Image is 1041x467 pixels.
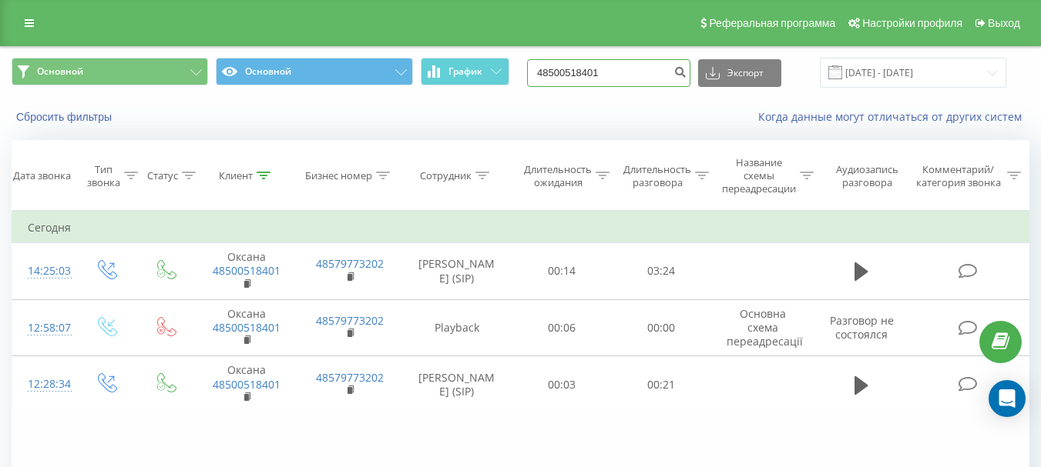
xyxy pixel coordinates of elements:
button: Сбросить фильтры [12,110,119,124]
div: 14:25:03 [28,256,60,286]
button: Основной [12,58,208,85]
span: График [448,66,482,77]
div: Дата звонка [13,169,71,182]
button: Экспорт [698,59,781,87]
a: 48579773202 [316,256,384,271]
td: Оксана [195,356,298,413]
div: Сотрудник [420,169,472,182]
button: Основной [216,58,412,85]
td: [PERSON_NAME] (SIP) [401,356,512,413]
a: 48500518401 [213,377,280,392]
div: Аудиозапись разговора [828,163,906,189]
input: Поиск по номеру [527,59,690,87]
div: Тип звонка [87,163,120,189]
button: График [421,58,509,85]
span: Разговор не состоялся [830,313,894,342]
span: Реферальная программа [709,17,835,29]
td: Оксана [195,243,298,300]
div: 12:28:34 [28,369,60,399]
td: 00:00 [612,299,711,356]
span: Основной [37,65,83,78]
div: Комментарий/категория звонка [913,163,1003,189]
div: Длительность ожидания [524,163,592,189]
td: Playback [401,299,512,356]
td: 00:03 [512,356,612,413]
a: Когда данные могут отличаться от других систем [758,109,1029,124]
td: 00:21 [612,356,711,413]
a: 48579773202 [316,313,384,328]
div: Open Intercom Messenger [989,380,1026,417]
a: 48500518401 [213,263,280,278]
td: 00:06 [512,299,612,356]
div: Длительность разговора [623,163,691,189]
div: Название схемы переадресации [722,156,796,195]
td: 03:24 [612,243,711,300]
a: 48579773202 [316,370,384,385]
span: Выход [988,17,1020,29]
td: Сегодня [12,212,1029,243]
td: [PERSON_NAME] (SIP) [401,243,512,300]
td: Основна схема переадресації [711,299,814,356]
span: Настройки профиля [862,17,962,29]
td: Оксана [195,299,298,356]
div: 12:58:07 [28,313,60,343]
div: Статус [147,169,178,182]
td: 00:14 [512,243,612,300]
a: 48500518401 [213,320,280,335]
div: Клиент [219,169,253,182]
div: Бизнес номер [305,169,372,182]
